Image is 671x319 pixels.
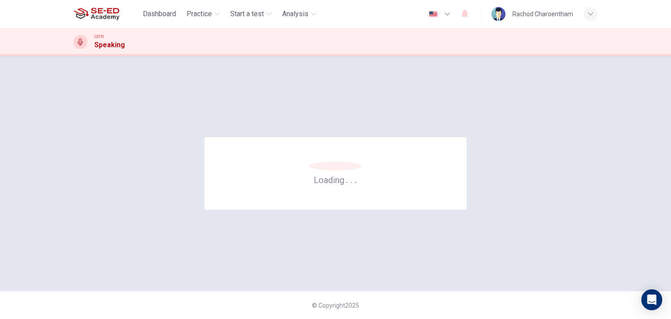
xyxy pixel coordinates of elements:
img: Profile picture [491,7,505,21]
span: CEFR [94,34,104,40]
button: Start a test [227,6,275,22]
span: © Copyright 2025 [312,302,359,309]
button: Practice [183,6,223,22]
button: Analysis [279,6,320,22]
button: Dashboard [139,6,180,22]
span: Practice [187,9,212,19]
h6: . [354,172,357,186]
span: Start a test [230,9,264,19]
h1: Speaking [94,40,125,50]
span: Analysis [282,9,308,19]
h6: Loading [314,174,357,185]
img: en [428,11,439,17]
div: Rachod Charoentham [512,9,573,19]
span: Dashboard [143,9,176,19]
img: SE-ED Academy logo [73,5,119,23]
a: SE-ED Academy logo [73,5,139,23]
h6: . [346,172,349,186]
h6: . [350,172,353,186]
div: Open Intercom Messenger [641,289,662,310]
